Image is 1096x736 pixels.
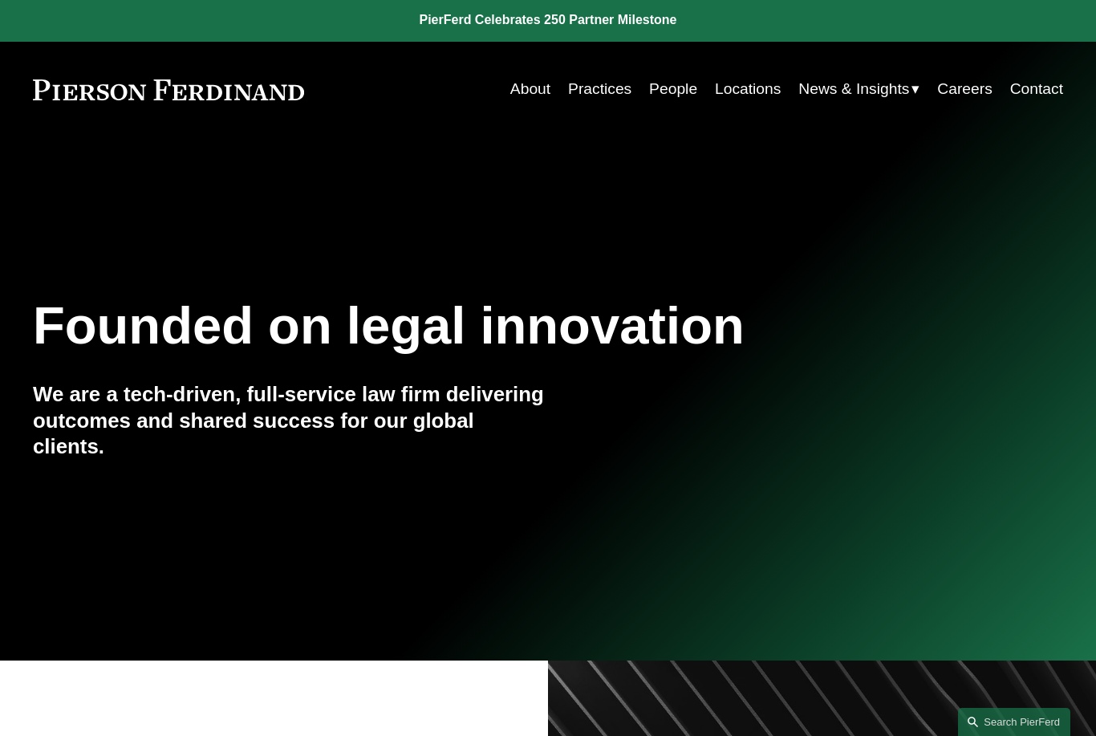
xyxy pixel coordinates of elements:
[33,296,891,356] h1: Founded on legal innovation
[715,74,781,105] a: Locations
[958,708,1070,736] a: Search this site
[1010,74,1063,105] a: Contact
[568,74,631,105] a: Practices
[798,75,909,104] span: News & Insights
[937,74,992,105] a: Careers
[33,381,548,460] h4: We are a tech-driven, full-service law firm delivering outcomes and shared success for our global...
[798,74,919,105] a: folder dropdown
[510,74,550,105] a: About
[649,74,697,105] a: People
